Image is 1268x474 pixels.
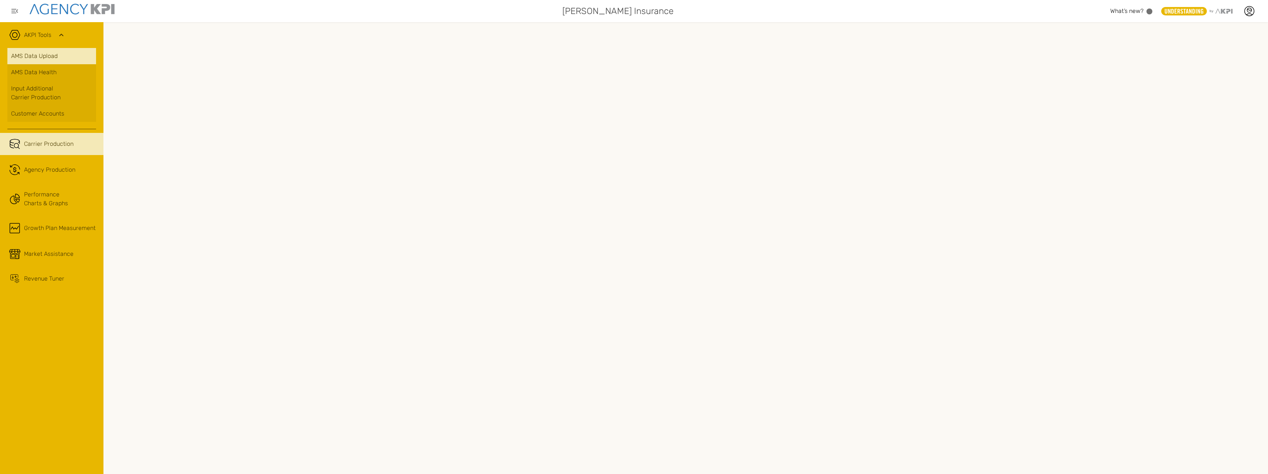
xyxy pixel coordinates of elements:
[24,140,74,148] span: Carrier Production
[24,31,51,39] a: AKPI Tools
[11,68,57,77] span: AMS Data Health
[7,106,96,122] a: Customer Accounts
[7,48,96,64] a: AMS Data Upload
[11,109,92,118] div: Customer Accounts
[7,80,96,106] a: Input AdditionalCarrier Production
[30,4,115,14] img: agencykpi-logo-550x69-2d9e3fa8.png
[24,165,75,174] span: Agency Production
[24,250,74,258] span: Market Assistance
[562,4,674,18] span: [PERSON_NAME] Insurance
[1110,7,1143,14] span: What’s new?
[7,64,96,80] a: AMS Data Health
[24,274,64,283] span: Revenue Tuner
